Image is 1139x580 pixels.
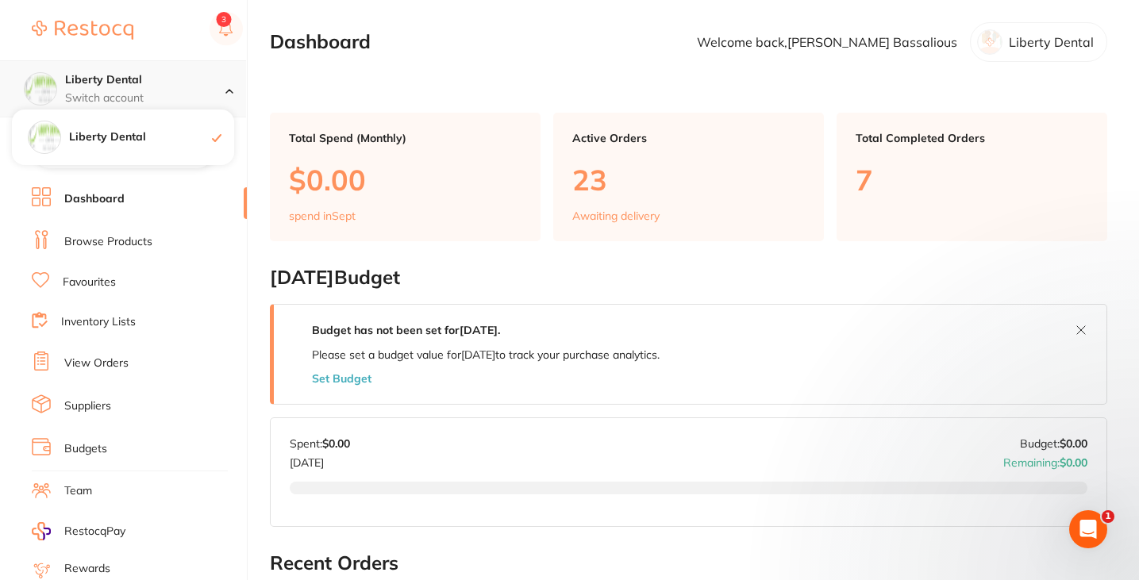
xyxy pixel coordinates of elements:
[64,191,125,207] a: Dashboard
[32,21,133,40] img: Restocq Logo
[63,275,116,290] a: Favourites
[289,209,356,222] p: spend in Sept
[290,450,350,469] p: [DATE]
[572,132,805,144] p: Active Orders
[64,441,107,457] a: Budgets
[32,522,125,540] a: RestocqPay
[61,314,136,330] a: Inventory Lists
[290,437,350,450] p: Spent:
[312,348,660,361] p: Please set a budget value for [DATE] to track your purchase analytics.
[856,163,1088,196] p: 7
[1009,35,1094,49] p: Liberty Dental
[1069,510,1107,548] iframe: Intercom live chat
[64,398,111,414] a: Suppliers
[1102,510,1114,523] span: 1
[837,113,1107,241] a: Total Completed Orders7
[270,31,371,53] h2: Dashboard
[312,372,371,385] button: Set Budget
[64,355,129,371] a: View Orders
[64,524,125,540] span: RestocqPay
[64,483,92,499] a: Team
[29,121,60,153] img: Liberty Dental
[64,234,152,250] a: Browse Products
[822,202,1139,505] iframe: Intercom notifications message
[553,113,824,241] a: Active Orders23Awaiting delivery
[69,129,212,145] h4: Liberty Dental
[572,209,660,222] p: Awaiting delivery
[322,436,350,451] strong: $0.00
[572,163,805,196] p: 23
[270,552,1107,574] h2: Recent Orders
[32,12,133,48] a: Restocq Logo
[270,113,541,241] a: Total Spend (Monthly)$0.00spend inSept
[856,132,1088,144] p: Total Completed Orders
[65,72,225,88] h4: Liberty Dental
[270,267,1107,289] h2: [DATE] Budget
[64,561,110,577] a: Rewards
[289,163,521,196] p: $0.00
[25,73,56,105] img: Liberty Dental
[32,522,51,540] img: RestocqPay
[697,35,957,49] p: Welcome back, [PERSON_NAME] Bassalious
[65,90,225,106] p: Switch account
[289,132,521,144] p: Total Spend (Monthly)
[312,323,500,337] strong: Budget has not been set for [DATE] .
